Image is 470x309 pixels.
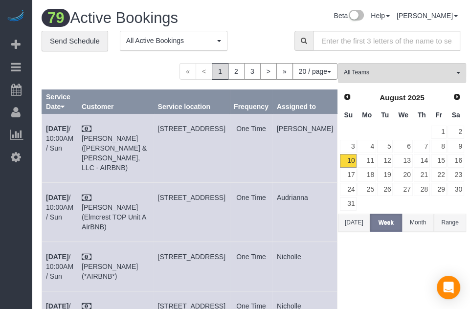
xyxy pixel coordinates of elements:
[435,111,442,119] span: Friday
[42,31,108,51] a: Send Schedule
[154,89,229,113] th: Service location
[82,134,147,172] a: [PERSON_NAME] ([PERSON_NAME] & [PERSON_NAME], LLC - AIRBNB)
[82,126,91,132] i: Check Payment
[348,10,364,22] img: New interface
[434,214,466,232] button: Range
[154,242,229,291] td: Service location
[42,182,78,242] td: Schedule date
[42,113,78,182] td: Schedule date
[46,194,73,221] a: [DATE]/ 10:00AM / Sun
[228,63,245,80] a: 2
[394,154,412,167] a: 13
[377,140,393,153] a: 5
[431,183,447,196] a: 29
[78,242,154,291] td: Customer
[402,214,434,232] button: Month
[272,89,337,113] th: Assigned to
[272,182,337,242] td: Assigned to
[450,90,464,104] a: Next
[381,111,389,119] span: Tuesday
[370,214,402,232] button: Week
[398,111,408,119] span: Wednesday
[42,242,78,291] td: Schedule date
[448,154,464,167] a: 16
[158,125,225,132] span: [STREET_ADDRESS]
[377,183,393,196] a: 26
[230,89,273,113] th: Frequency
[179,63,337,80] nav: Pagination navigation
[120,31,227,51] button: All Active Bookings
[448,183,464,196] a: 30
[340,154,357,167] a: 10
[272,113,337,182] td: Assigned to
[448,140,464,153] a: 9
[358,140,376,153] a: 4
[380,93,405,102] span: August
[46,125,68,132] b: [DATE]
[6,10,25,23] img: Automaid Logo
[431,140,447,153] a: 8
[414,154,430,167] a: 14
[46,194,68,201] b: [DATE]
[82,203,146,231] a: [PERSON_NAME] (Elmcrest TOP Unit A AirBNB)
[453,93,461,101] span: Next
[179,63,196,80] span: «
[42,89,78,113] th: Service Date
[371,12,390,20] a: Help
[431,154,447,167] a: 15
[414,169,430,182] a: 21
[452,111,460,119] span: Saturday
[340,183,357,196] a: 24
[340,140,357,153] a: 3
[230,113,273,182] td: Frequency
[344,68,454,77] span: All Teams
[377,154,393,167] a: 12
[78,113,154,182] td: Customer
[196,63,212,80] span: <
[272,242,337,291] td: Assigned to
[418,111,426,119] span: Thursday
[334,12,364,20] a: Beta
[407,93,424,102] span: 2025
[244,63,261,80] a: 3
[448,126,464,139] a: 2
[344,111,353,119] span: Sunday
[78,182,154,242] td: Customer
[276,63,293,80] a: »
[313,31,460,51] input: Enter the first 3 letters of the name to search
[154,113,229,182] td: Service location
[394,183,412,196] a: 27
[431,169,447,182] a: 22
[394,169,412,182] a: 20
[46,125,73,152] a: [DATE]/ 10:00AM / Sun
[362,111,372,119] span: Monday
[260,63,277,80] a: >
[431,126,447,139] a: 1
[338,214,370,232] button: [DATE]
[158,253,225,261] span: [STREET_ADDRESS]
[437,276,460,299] div: Open Intercom Messenger
[46,253,68,261] b: [DATE]
[377,169,393,182] a: 19
[397,12,458,20] a: [PERSON_NAME]
[338,63,466,83] button: All Teams
[212,63,228,80] span: 1
[230,182,273,242] td: Frequency
[126,36,215,45] span: All Active Bookings
[414,140,430,153] a: 7
[358,154,376,167] a: 11
[358,183,376,196] a: 25
[78,89,154,113] th: Customer
[42,10,207,26] h1: Active Bookings
[448,169,464,182] a: 23
[42,9,70,27] span: 79
[154,182,229,242] td: Service location
[340,90,354,104] a: Prev
[358,169,376,182] a: 18
[82,254,91,261] i: Check Payment
[158,194,225,201] span: [STREET_ADDRESS]
[46,253,73,280] a: [DATE]/ 10:00AM / Sun
[394,140,412,153] a: 6
[338,63,466,78] ol: All Teams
